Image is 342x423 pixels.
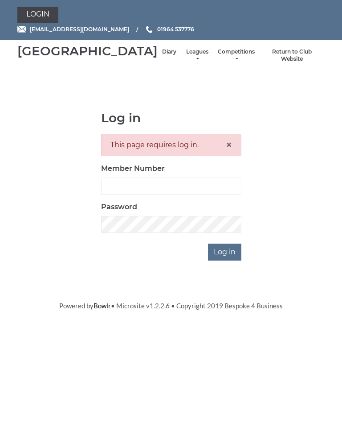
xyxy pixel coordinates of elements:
[208,244,241,261] input: Log in
[157,26,194,33] span: 01964 537776
[94,302,111,310] a: Bowlr
[264,48,320,63] a: Return to Club Website
[30,26,129,33] span: [EMAIL_ADDRESS][DOMAIN_NAME]
[101,134,241,156] div: This page requires log in.
[218,48,255,63] a: Competitions
[226,138,232,151] span: ×
[185,48,209,63] a: Leagues
[17,7,58,23] a: Login
[59,302,283,310] span: Powered by • Microsite v1.2.2.6 • Copyright 2019 Bespoke 4 Business
[101,202,137,212] label: Password
[145,25,194,33] a: Phone us 01964 537776
[17,44,158,58] div: [GEOGRAPHIC_DATA]
[17,25,129,33] a: Email [EMAIL_ADDRESS][DOMAIN_NAME]
[226,140,232,150] button: Close
[101,163,165,174] label: Member Number
[162,48,176,56] a: Diary
[17,26,26,33] img: Email
[146,26,152,33] img: Phone us
[101,111,241,125] h1: Log in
